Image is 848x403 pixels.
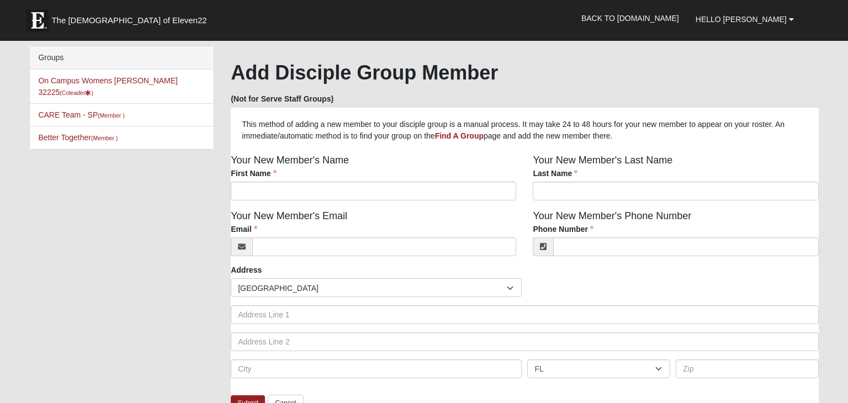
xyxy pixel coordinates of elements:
div: Your New Member's Phone Number [524,209,826,264]
h1: Add Disciple Group Member [231,61,818,84]
label: Address [231,264,262,275]
a: Back to [DOMAIN_NAME] [573,4,687,32]
span: [GEOGRAPHIC_DATA] [238,279,507,298]
span: This method of adding a new member to your disciple group is a manual process. It may take 24 to ... [242,120,785,140]
div: Groups [30,46,214,70]
label: Email [231,224,257,235]
img: Eleven22 logo [26,9,49,31]
label: Last Name [533,168,577,179]
a: Find A Group [435,131,484,140]
h5: (Not for Serve Staff Groups) [231,94,818,104]
span: page and add the new member there. [484,131,613,140]
input: City [231,359,522,378]
span: Hello [PERSON_NAME] [696,15,787,24]
input: Address Line 1 [231,305,818,324]
small: (Member ) [98,112,124,119]
label: First Name [231,168,276,179]
small: (Member ) [91,135,118,141]
div: Your New Member's Last Name [524,153,826,209]
small: (Coleader ) [60,89,93,96]
a: Hello [PERSON_NAME] [687,6,802,33]
div: Your New Member's Name [222,153,524,209]
span: The [DEMOGRAPHIC_DATA] of Eleven22 [51,15,206,26]
div: Your New Member's Email [222,209,524,264]
a: The [DEMOGRAPHIC_DATA] of Eleven22 [21,4,242,31]
a: On Campus Womens [PERSON_NAME] 32225(Coleader) [38,76,178,97]
input: Address Line 2 [231,332,818,351]
label: Phone Number [533,224,593,235]
input: Zip [676,359,819,378]
a: Better Together(Member ) [38,133,118,142]
a: CARE Team - SP(Member ) [38,110,124,119]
